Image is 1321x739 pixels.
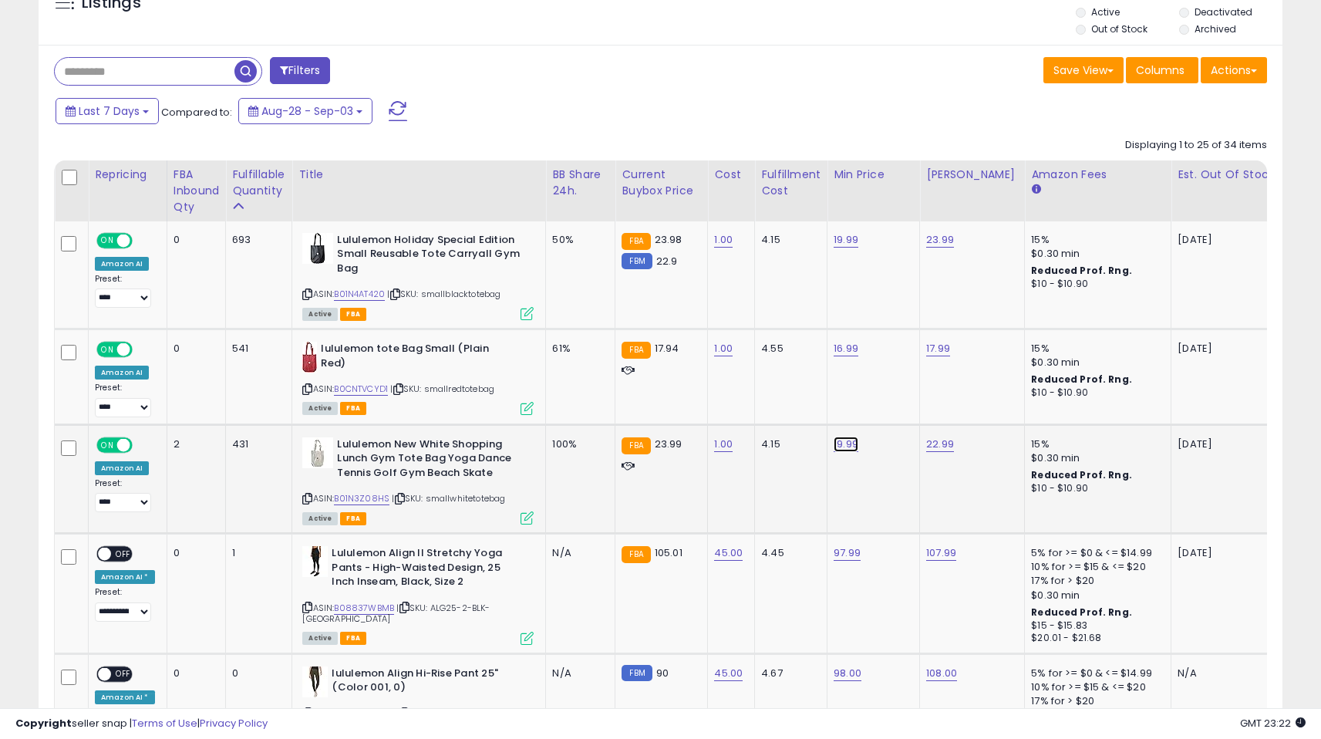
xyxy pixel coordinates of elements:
div: Displaying 1 to 25 of 34 items [1125,138,1267,153]
div: Est. Out Of Stock Date [1178,167,1318,183]
a: 107.99 [926,545,956,561]
span: All listings currently available for purchase on Amazon [302,308,338,321]
div: Fulfillable Quantity [232,167,285,199]
div: 541 [232,342,280,356]
div: Amazon Fees [1031,167,1164,183]
div: 1 [232,546,280,560]
div: Preset: [95,478,155,513]
span: ON [98,343,117,356]
b: Reduced Prof. Rng. [1031,264,1132,277]
div: N/A [552,666,603,680]
div: 0 [232,666,280,680]
div: 0 [174,666,214,680]
p: N/A [1178,666,1313,680]
small: FBA [622,342,650,359]
p: [DATE] [1178,342,1313,356]
span: ON [98,438,117,451]
div: $0.30 min [1031,356,1159,369]
p: [DATE] [1178,546,1313,560]
a: Terms of Use [132,716,197,731]
div: 4.15 [761,233,815,247]
div: $20.01 - $21.68 [1031,632,1159,645]
div: 100% [552,437,603,451]
div: 15% [1031,342,1159,356]
p: [DATE] [1178,437,1313,451]
div: Min Price [834,167,913,183]
span: OFF [130,234,155,247]
span: All listings currently available for purchase on Amazon [302,512,338,525]
div: Preset: [95,274,155,309]
a: 23.99 [926,232,954,248]
span: 23.99 [655,437,682,451]
a: 45.00 [714,545,743,561]
b: lululemon Align Hi-Rise Pant 25" (Color 001, 0) [332,666,519,699]
small: Amazon Fees. [1031,183,1040,197]
span: OFF [130,343,155,356]
span: ON [98,234,117,247]
div: ASIN: [302,437,534,523]
span: All listings currently available for purchase on Amazon [302,632,338,645]
a: 108.00 [926,666,957,681]
div: 4.67 [761,666,815,680]
strong: Copyright [15,716,72,731]
small: FBA [622,546,650,563]
div: N/A [552,546,603,560]
button: Last 7 Days [56,98,159,124]
span: | SKU: smallwhitetotebag [392,492,505,504]
div: $0.30 min [1031,589,1159,602]
div: Repricing [95,167,160,183]
div: 2 [174,437,214,451]
a: 97.99 [834,545,861,561]
button: Aug-28 - Sep-03 [238,98,372,124]
span: | SKU: ALG25-2-BLK-[GEOGRAPHIC_DATA] [302,602,490,625]
div: 5% for >= $0 & <= $14.99 [1031,546,1159,560]
a: 1.00 [714,232,733,248]
button: Columns [1126,57,1198,83]
b: Reduced Prof. Rng. [1031,606,1132,619]
div: 15% [1031,233,1159,247]
b: Reduced Prof. Rng. [1031,468,1132,481]
div: 61% [552,342,603,356]
span: 2025-09-11 23:22 GMT [1240,716,1306,731]
small: FBM [622,665,652,681]
span: Aug-28 - Sep-03 [261,103,353,119]
button: Filters [270,57,330,84]
span: OFF [130,438,155,451]
div: ASIN: [302,342,534,413]
div: Amazon AI [95,366,149,380]
div: $10 - $10.90 [1031,278,1159,291]
a: Privacy Policy [200,716,268,731]
img: 41iTj6KP04L._SL40_.jpg [302,342,317,373]
div: Title [298,167,539,183]
span: Compared to: [161,105,232,120]
img: 31UHBhCAC8L._SL40_.jpg [302,546,328,577]
div: Preset: [95,383,155,417]
b: lululemon tote Bag Small (Plain Red) [321,342,508,374]
a: B08837WBMB [334,602,394,615]
div: Fulfillment Cost [761,167,821,199]
div: $0.30 min [1031,247,1159,261]
div: $10 - $10.90 [1031,482,1159,495]
span: OFF [111,667,136,680]
p: [DATE] [1178,233,1313,247]
span: | SKU: smallredtotebag [390,383,494,395]
img: 31LpL03F54L._SL40_.jpg [302,233,333,264]
div: 50% [552,233,603,247]
a: 1.00 [714,437,733,452]
a: B0CNTVCYD1 [334,383,388,396]
div: Amazon AI [95,461,149,475]
div: 17% for > $20 [1031,574,1159,588]
span: FBA [340,632,366,645]
a: B01N3Z08HS [334,492,389,505]
small: FBA [622,233,650,250]
small: FBM [622,253,652,269]
span: 22.9 [656,254,678,268]
div: ASIN: [302,233,534,319]
div: 4.55 [761,342,815,356]
b: Lululemon Align II Stretchy Yoga Pants - High-Waisted Design, 25 Inch Inseam, Black, Size 2 [332,546,519,593]
div: $0.30 min [1031,451,1159,465]
div: 693 [232,233,280,247]
div: 15% [1031,437,1159,451]
span: OFF [111,548,136,561]
div: $15 - $15.83 [1031,619,1159,633]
